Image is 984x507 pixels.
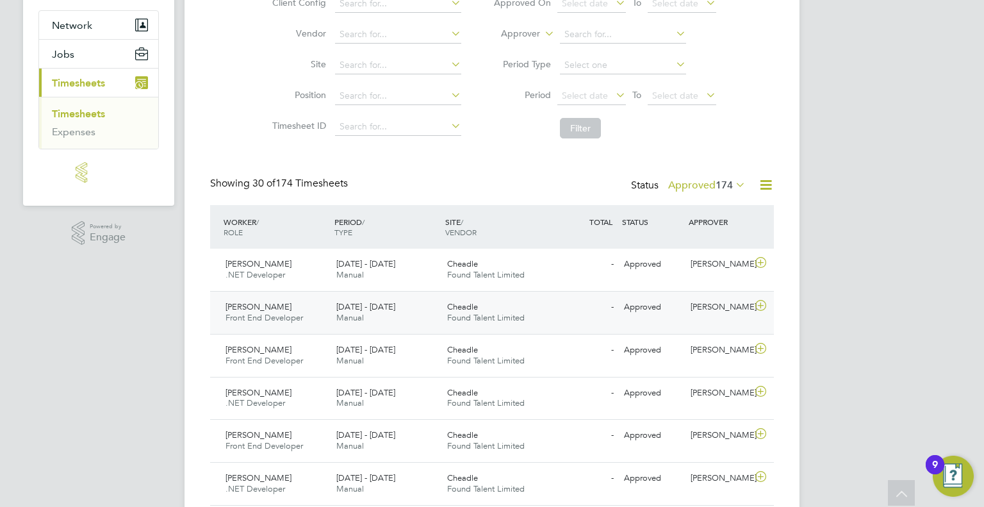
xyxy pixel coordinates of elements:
span: Cheadle [447,301,478,312]
span: Cheadle [447,344,478,355]
span: / [256,217,259,227]
span: Manual [336,397,364,408]
button: Filter [560,118,601,138]
span: Powered by [90,221,126,232]
label: Period [493,89,551,101]
input: Select one [560,56,686,74]
div: PERIOD [331,210,442,244]
span: Manual [336,269,364,280]
span: .NET Developer [225,483,285,494]
span: Select date [562,90,608,101]
span: Jobs [52,48,74,60]
a: Go to home page [38,162,159,183]
div: [PERSON_NAME] [685,425,752,446]
a: Powered byEngage [72,221,126,245]
div: - [552,468,619,489]
div: Status [631,177,748,195]
button: Network [39,11,158,39]
button: Jobs [39,40,158,68]
span: Manual [336,440,364,451]
span: [PERSON_NAME] [225,429,291,440]
div: 9 [932,465,938,481]
div: Approved [619,254,685,275]
div: - [552,297,619,318]
span: .NET Developer [225,269,285,280]
label: Approver [482,28,540,40]
span: Cheadle [447,429,478,440]
div: - [552,254,619,275]
div: Approved [619,425,685,446]
span: [PERSON_NAME] [225,258,291,269]
span: Found Talent Limited [447,483,525,494]
span: [DATE] - [DATE] [336,344,395,355]
div: [PERSON_NAME] [685,340,752,361]
span: ROLE [224,227,243,237]
span: TYPE [334,227,352,237]
span: Found Talent Limited [447,269,525,280]
div: - [552,340,619,361]
span: Found Talent Limited [447,312,525,323]
input: Search for... [335,26,461,44]
div: SITE [442,210,553,244]
div: Timesheets [39,97,158,149]
div: STATUS [619,210,685,233]
span: Manual [336,312,364,323]
div: [PERSON_NAME] [685,297,752,318]
span: Cheadle [447,472,478,483]
span: Front End Developer [225,312,303,323]
label: Approved [668,179,746,192]
div: Approved [619,340,685,361]
div: - [552,425,619,446]
span: [PERSON_NAME] [225,472,291,483]
span: TOTAL [589,217,612,227]
img: engage-logo-retina.png [76,162,122,183]
span: Timesheets [52,77,105,89]
label: Vendor [268,28,326,39]
span: Select date [652,90,698,101]
span: [DATE] - [DATE] [336,472,395,483]
span: Cheadle [447,258,478,269]
span: Found Talent Limited [447,355,525,366]
span: [PERSON_NAME] [225,344,291,355]
div: APPROVER [685,210,752,233]
span: 174 Timesheets [252,177,348,190]
button: Timesheets [39,69,158,97]
div: Approved [619,383,685,404]
span: [PERSON_NAME] [225,387,291,398]
span: Found Talent Limited [447,440,525,451]
div: [PERSON_NAME] [685,254,752,275]
input: Search for... [335,56,461,74]
span: Front End Developer [225,440,303,451]
label: Site [268,58,326,70]
span: / [362,217,365,227]
div: - [552,383,619,404]
span: 174 [716,179,733,192]
a: Timesheets [52,108,105,120]
span: [DATE] - [DATE] [336,258,395,269]
a: Expenses [52,126,95,138]
span: Cheadle [447,387,478,398]
span: [PERSON_NAME] [225,301,291,312]
label: Period Type [493,58,551,70]
span: [DATE] - [DATE] [336,429,395,440]
div: [PERSON_NAME] [685,383,752,404]
span: To [628,87,645,103]
label: Position [268,89,326,101]
button: Open Resource Center, 9 new notifications [933,456,974,497]
div: Showing [210,177,350,190]
span: Network [52,19,92,31]
input: Search for... [560,26,686,44]
input: Search for... [335,87,461,105]
input: Search for... [335,118,461,136]
span: / [461,217,463,227]
div: Approved [619,468,685,489]
span: Found Talent Limited [447,397,525,408]
div: [PERSON_NAME] [685,468,752,489]
span: 30 of [252,177,275,190]
span: VENDOR [445,227,477,237]
span: .NET Developer [225,397,285,408]
span: [DATE] - [DATE] [336,387,395,398]
div: WORKER [220,210,331,244]
label: Timesheet ID [268,120,326,131]
span: Front End Developer [225,355,303,366]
